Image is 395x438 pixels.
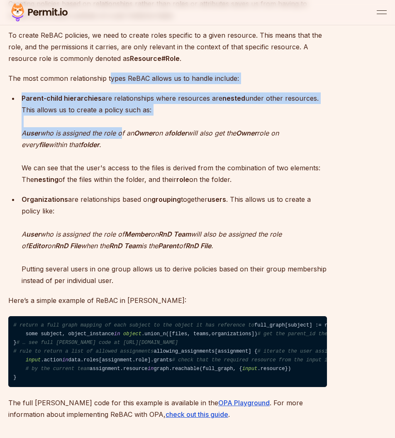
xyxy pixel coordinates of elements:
strong: Owner [134,129,155,137]
strong: folder [80,140,99,149]
span: # by the current team [26,366,90,372]
strong: user [26,230,40,238]
button: open menu [377,7,387,17]
p: are relationships based on together . This allows us to create a policy like: Putting several use... [22,194,327,286]
span: # … see full [PERSON_NAME] code at [URL][DOMAIN_NAME] [17,340,178,346]
em: assigned the role of an [62,129,134,137]
span: # get the parent_id the subject is referring [257,331,391,337]
em: is the [141,242,158,250]
span: in [114,331,120,337]
em: A [22,230,26,238]
span: input [26,357,41,363]
p: The full [PERSON_NAME] code for this example is available in the . For more information about imp... [8,397,327,420]
span: # iterate the user assignments [257,348,349,354]
em: role on every [22,129,279,149]
em: on a [155,129,168,137]
strong: Editor [28,242,47,250]
span: in [62,357,68,363]
strong: RnD Team [158,230,191,238]
em: on [47,242,55,250]
strong: Resource#Role [130,54,180,63]
em: will also get the [187,129,236,137]
strong: user [26,129,40,137]
strong: nested [222,94,245,102]
em: . [99,140,101,149]
strong: Parent [158,242,179,250]
span: object [123,331,141,337]
strong: grouping [151,195,181,203]
em: who is [40,230,61,238]
strong: Owner [236,129,257,137]
p: The most common relationship types ReBAC allows us to handle include: [8,73,327,84]
p: Here’s a simple example of ReBAC in [PERSON_NAME]: [8,295,327,306]
span: input [242,366,258,372]
a: OPA Playground [218,399,270,407]
strong: RnD Team [109,242,141,250]
strong: RnD File [55,242,81,250]
strong: nesting [34,175,59,184]
strong: file [39,140,49,149]
span: # rule to return a list of allowed assignments [13,348,154,354]
em: of [179,242,185,250]
code: full_graph[subject] := ref_object { some subject, object_instance .union_n([files, teams,organiza... [8,316,327,387]
em: who is [40,129,61,137]
span: # return a full graph mapping of each subject to the object it has reference to [13,322,254,328]
strong: Organizations [22,195,68,203]
strong: users [207,195,226,203]
p: To create ReBAC policies, we need to create roles specific to a given resource. This means that t... [8,29,327,64]
strong: Member [124,230,151,238]
em: on [151,230,158,238]
em: will also be assigned the role of [22,230,282,250]
em: A [22,129,26,137]
a: check out this guide [166,410,228,419]
strong: Parent-child hierarchies [22,94,102,102]
em: within that [49,140,80,149]
em: assigned the role of [62,230,124,238]
em: when the [81,242,109,250]
span: in [148,366,154,372]
em: . [211,242,213,250]
p: are relationships where resources are under other resources. This allows us to create a policy su... [22,92,327,185]
strong: folder [168,129,187,137]
img: Permit logo [8,2,71,23]
strong: role [176,175,189,184]
strong: RnD File [185,242,211,250]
